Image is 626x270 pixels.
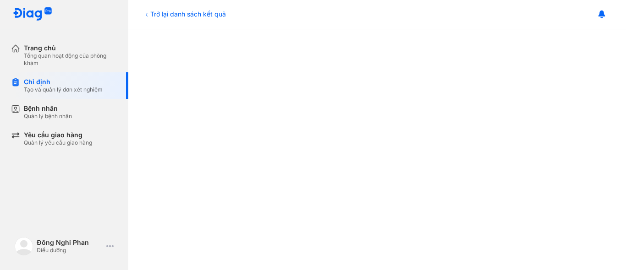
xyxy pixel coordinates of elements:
div: Tổng quan hoạt động của phòng khám [24,52,117,67]
div: Bệnh nhân [24,104,72,113]
div: Yêu cầu giao hàng [24,131,92,139]
div: Tạo và quản lý đơn xét nghiệm [24,86,103,93]
div: Đông Nghi Phan [37,238,103,247]
div: Chỉ định [24,78,103,86]
div: Trang chủ [24,44,117,52]
img: logo [13,7,52,22]
div: Điều dưỡng [37,247,103,254]
img: logo [15,237,33,255]
div: Trở lại danh sách kết quả [143,9,226,19]
div: Quản lý yêu cầu giao hàng [24,139,92,146]
div: Quản lý bệnh nhân [24,113,72,120]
